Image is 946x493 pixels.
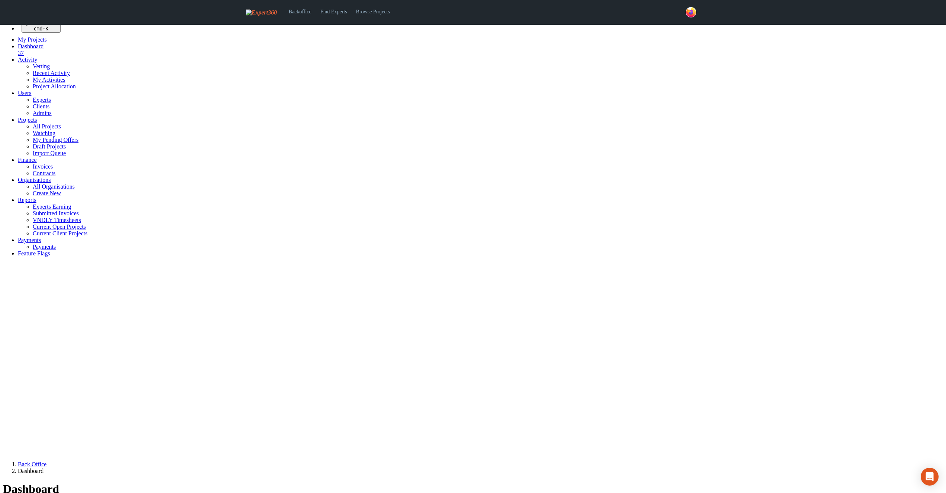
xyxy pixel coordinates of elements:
a: Clients [33,103,49,110]
a: Reports [18,197,36,203]
a: Contracts [33,170,55,176]
a: Vetting [33,63,50,69]
button: Quick search... cmd+K [22,19,61,33]
div: Open Intercom Messenger [921,468,939,486]
kbd: K [45,26,48,32]
a: Create New [33,190,61,196]
a: Recent Activity [33,70,70,76]
a: Projects [18,117,37,123]
div: + [25,26,58,32]
a: Project Allocation [33,83,76,89]
a: Import Queue [33,150,66,156]
a: All Projects [33,123,61,130]
a: Organisations [18,177,51,183]
a: VNDLY Timesheets [33,217,81,223]
span: Dashboard [18,43,43,49]
a: Current Client Projects [33,230,88,236]
a: Payments [33,244,56,250]
a: Draft Projects [33,143,66,150]
a: Payments [18,237,41,243]
a: Submitted Invoices [33,210,79,216]
span: 37 [18,50,24,56]
a: Finance [18,157,37,163]
kbd: cmd [33,26,42,32]
a: All Organisations [33,183,75,190]
a: Watching [33,130,55,136]
a: Experts [33,97,51,103]
a: My Activities [33,76,65,83]
img: Expert360 [246,9,277,16]
a: Invoices [33,163,53,170]
li: Dashboard [18,468,943,474]
a: Current Open Projects [33,223,86,230]
a: My Pending Offers [33,137,78,143]
a: Activity [18,56,37,63]
a: My Projects [18,36,47,43]
a: Users [18,90,31,96]
a: Back Office [18,461,46,467]
a: Admins [33,110,52,116]
img: 43c7540e-2bad-45db-b78b-6a21b27032e5-normal.png [686,7,696,17]
a: Experts Earning [33,203,71,210]
a: Feature Flags [18,250,50,257]
a: Dashboard 37 [18,43,943,56]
